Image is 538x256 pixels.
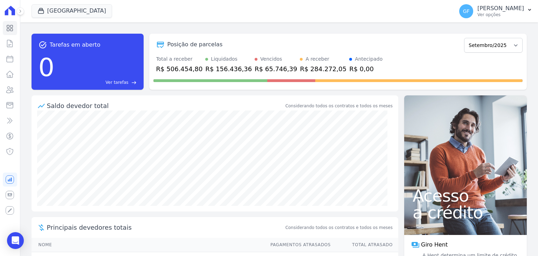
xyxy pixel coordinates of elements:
div: Antecipado [355,55,382,63]
span: a crédito [413,204,518,221]
span: Giro Hent [421,241,448,249]
div: R$ 506.454,80 [156,64,203,74]
div: R$ 0,00 [349,64,382,74]
span: GF [463,9,470,14]
p: Ver opções [477,12,524,18]
div: Open Intercom Messenger [7,232,24,249]
p: [PERSON_NAME] [477,5,524,12]
div: Considerando todos os contratos e todos os meses [285,103,393,109]
button: GF [PERSON_NAME] Ver opções [454,1,538,21]
div: Vencidos [260,55,282,63]
span: Ver tarefas [105,79,128,86]
th: Pagamentos Atrasados [264,238,331,252]
div: R$ 156.436,36 [205,64,252,74]
span: Considerando todos os contratos e todos os meses [285,224,393,231]
th: Total Atrasado [331,238,398,252]
div: 0 [39,49,55,86]
div: Liquidados [211,55,237,63]
span: Principais devedores totais [47,223,284,232]
div: A receber [305,55,329,63]
span: east [131,80,137,85]
span: task_alt [39,41,47,49]
div: R$ 65.746,39 [255,64,297,74]
div: Saldo devedor total [47,101,284,110]
th: Nome [32,238,264,252]
button: [GEOGRAPHIC_DATA] [32,4,112,18]
a: Ver tarefas east [57,79,136,86]
div: Posição de parcelas [167,40,223,49]
span: Tarefas em aberto [50,41,101,49]
div: R$ 284.272,05 [300,64,346,74]
span: Acesso [413,187,518,204]
div: Total a receber [156,55,203,63]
